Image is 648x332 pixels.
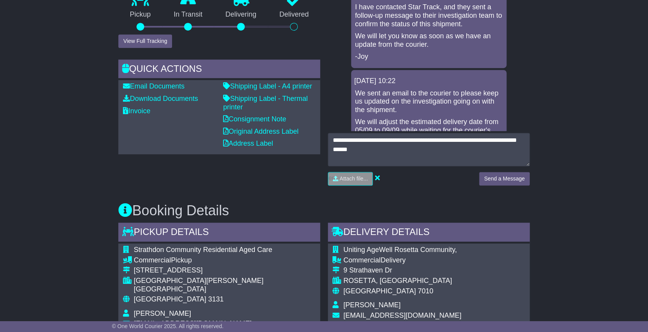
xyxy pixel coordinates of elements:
span: [EMAIL_ADDRESS][DOMAIN_NAME] [343,312,461,319]
a: Email Documents [123,82,184,90]
div: Quick Actions [118,60,320,80]
span: [PERSON_NAME] [343,301,401,309]
span: Commercial [134,256,171,264]
div: [STREET_ADDRESS] [134,266,315,275]
a: Download Documents [123,95,198,102]
a: Shipping Label - Thermal printer [223,95,308,111]
button: View Full Tracking [118,34,172,48]
button: Send a Message [479,172,530,186]
span: Commercial [343,256,380,264]
p: We will adjust the estimated delivery date from 05/09 to 09/09 while waiting for the courier's up... [355,118,503,143]
h3: Booking Details [118,203,530,218]
div: Pickup [134,256,315,265]
span: Uniting AgeWell Rosetta Community, [343,246,457,254]
span: 3131 [208,295,223,303]
div: [DATE] 10:22 [354,77,503,85]
p: We sent an email to the courier to please keep us updated on the investigation going on with the ... [355,89,503,114]
p: Pickup [118,10,162,19]
span: 7010 [418,287,433,295]
p: In Transit [162,10,214,19]
a: Original Address Label [223,128,298,135]
p: -Joy [355,53,503,61]
p: We will let you know as soon as we have an update from the courier. [355,32,503,49]
div: ROSETTA, [GEOGRAPHIC_DATA] [343,277,461,285]
span: © One World Courier 2025. All rights reserved. [112,323,223,329]
a: Invoice [123,107,150,115]
span: [GEOGRAPHIC_DATA] [343,287,416,295]
div: Delivery Details [328,223,530,243]
div: 9 Strathaven Dr [343,266,461,275]
span: [PERSON_NAME] [134,310,191,317]
span: [EMAIL_ADDRESS][DOMAIN_NAME] [134,320,252,327]
a: Address Label [223,140,273,147]
a: Consignment Note [223,115,286,123]
span: Strathdon Community Residential Aged Care [134,246,272,254]
a: Shipping Label - A4 printer [223,82,312,90]
div: Delivery [343,256,461,265]
div: Pickup Details [118,223,320,243]
p: I have contacted Star Track, and they sent a follow-up message to their investigation team to con... [355,3,503,28]
span: [GEOGRAPHIC_DATA] [134,295,206,303]
div: [GEOGRAPHIC_DATA][PERSON_NAME][GEOGRAPHIC_DATA] [134,277,315,293]
p: Delivering [214,10,268,19]
p: Delivered [268,10,321,19]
